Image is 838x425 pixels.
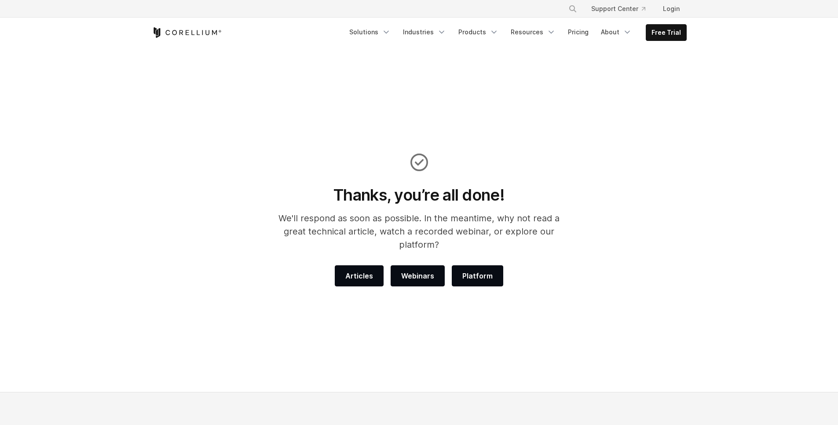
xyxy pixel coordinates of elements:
[505,24,561,40] a: Resources
[584,1,652,17] a: Support Center
[656,1,687,17] a: Login
[391,265,445,286] a: Webinars
[267,185,571,205] h1: Thanks, you’re all done!
[345,271,373,281] span: Articles
[646,25,686,40] a: Free Trial
[452,265,503,286] a: Platform
[462,271,493,281] span: Platform
[596,24,637,40] a: About
[563,24,594,40] a: Pricing
[335,265,384,286] a: Articles
[267,212,571,251] p: We'll respond as soon as possible. In the meantime, why not read a great technical article, watch...
[344,24,396,40] a: Solutions
[344,24,687,41] div: Navigation Menu
[453,24,504,40] a: Products
[565,1,581,17] button: Search
[152,27,222,38] a: Corellium Home
[558,1,687,17] div: Navigation Menu
[401,271,434,281] span: Webinars
[398,24,451,40] a: Industries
